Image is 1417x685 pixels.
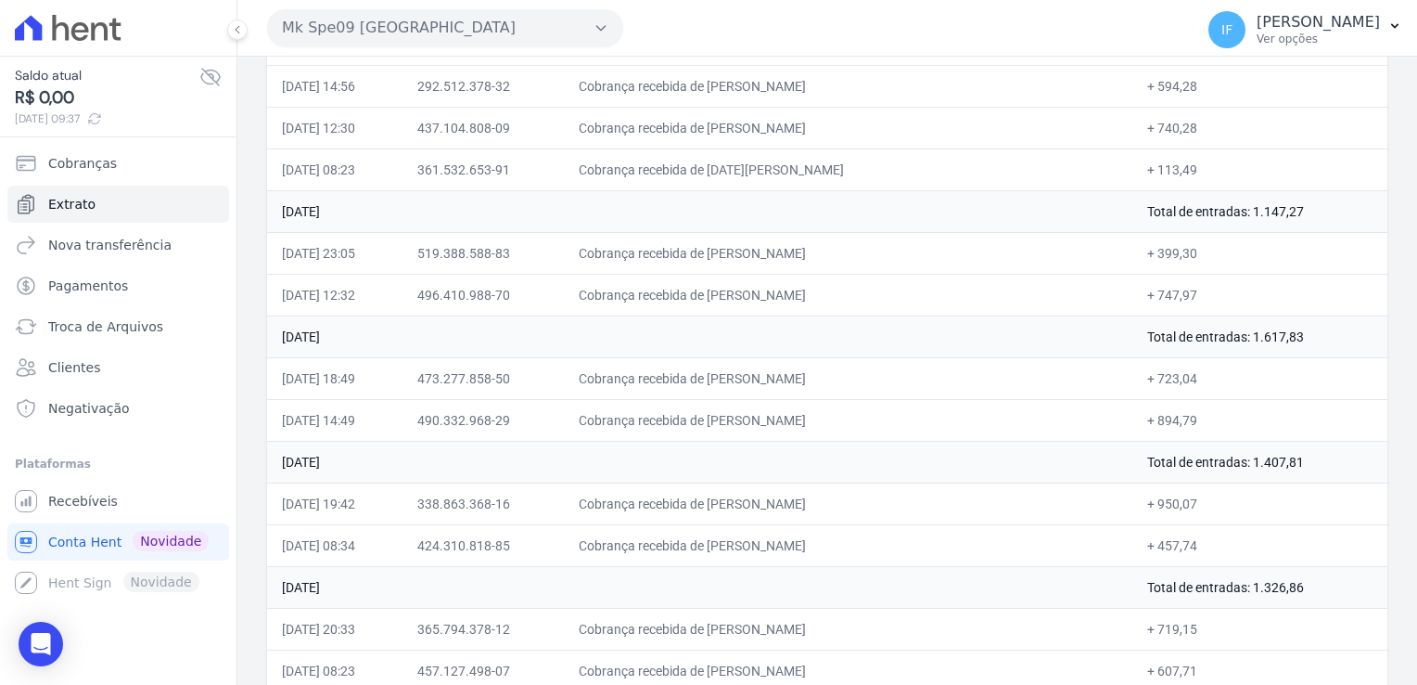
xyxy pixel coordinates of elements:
[267,190,1132,232] td: [DATE]
[402,274,564,316] td: 496.410.988-70
[133,531,209,551] span: Novidade
[15,145,222,601] nav: Sidebar
[7,349,229,386] a: Clientes
[1257,13,1380,32] p: [PERSON_NAME]
[1132,357,1387,399] td: + 723,04
[564,149,1132,190] td: Cobrança recebida de [DATE][PERSON_NAME]
[267,149,402,190] td: [DATE] 08:23
[1132,399,1387,441] td: + 894,79
[1132,149,1387,190] td: + 113,49
[564,274,1132,316] td: Cobrança recebida de [PERSON_NAME]
[15,453,222,475] div: Plataformas
[267,9,623,46] button: Mk Spe09 [GEOGRAPHIC_DATA]
[402,608,564,650] td: 365.794.378-12
[7,523,229,561] a: Conta Hent Novidade
[564,608,1132,650] td: Cobrança recebida de [PERSON_NAME]
[1132,190,1387,232] td: Total de entradas: 1.147,27
[1132,524,1387,566] td: + 457,74
[48,358,100,377] span: Clientes
[267,441,1132,483] td: [DATE]
[1132,232,1387,274] td: + 399,30
[48,399,130,418] span: Negativação
[48,277,128,295] span: Pagamentos
[15,85,199,110] span: R$ 0,00
[1132,274,1387,316] td: + 747,97
[564,107,1132,149] td: Cobrança recebida de [PERSON_NAME]
[267,107,402,149] td: [DATE] 12:30
[48,195,96,213] span: Extrato
[1257,32,1380,46] p: Ver opções
[48,317,163,336] span: Troca de Arquivos
[19,622,63,666] div: Open Intercom Messenger
[402,357,564,399] td: 473.277.858-50
[267,316,1132,357] td: [DATE]
[7,483,229,520] a: Recebíveis
[1132,608,1387,650] td: + 719,15
[15,66,199,85] span: Saldo atual
[7,186,229,223] a: Extrato
[267,357,402,399] td: [DATE] 18:49
[402,483,564,524] td: 338.863.368-16
[564,357,1132,399] td: Cobrança recebida de [PERSON_NAME]
[267,232,402,274] td: [DATE] 23:05
[7,308,229,345] a: Troca de Arquivos
[7,267,229,304] a: Pagamentos
[1221,23,1232,36] span: IF
[267,566,1132,608] td: [DATE]
[267,65,402,107] td: [DATE] 14:56
[402,65,564,107] td: 292.512.378-32
[267,524,402,566] td: [DATE] 08:34
[7,226,229,264] a: Nova transferência
[1132,441,1387,483] td: Total de entradas: 1.407,81
[564,483,1132,524] td: Cobrança recebida de [PERSON_NAME]
[48,236,172,254] span: Nova transferência
[1132,316,1387,357] td: Total de entradas: 1.617,83
[1132,566,1387,608] td: Total de entradas: 1.326,86
[15,110,199,127] span: [DATE] 09:37
[564,65,1132,107] td: Cobrança recebida de [PERSON_NAME]
[1132,65,1387,107] td: + 594,28
[402,399,564,441] td: 490.332.968-29
[267,483,402,524] td: [DATE] 19:42
[1194,4,1417,56] button: IF [PERSON_NAME] Ver opções
[402,524,564,566] td: 424.310.818-85
[48,154,117,173] span: Cobranças
[402,107,564,149] td: 437.104.808-09
[48,492,118,511] span: Recebíveis
[267,274,402,316] td: [DATE] 12:32
[7,390,229,427] a: Negativação
[48,533,121,551] span: Conta Hent
[267,399,402,441] td: [DATE] 14:49
[402,149,564,190] td: 361.532.653-91
[267,608,402,650] td: [DATE] 20:33
[564,399,1132,441] td: Cobrança recebida de [PERSON_NAME]
[564,232,1132,274] td: Cobrança recebida de [PERSON_NAME]
[1132,107,1387,149] td: + 740,28
[7,145,229,182] a: Cobranças
[564,524,1132,566] td: Cobrança recebida de [PERSON_NAME]
[1132,483,1387,524] td: + 950,07
[402,232,564,274] td: 519.388.588-83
